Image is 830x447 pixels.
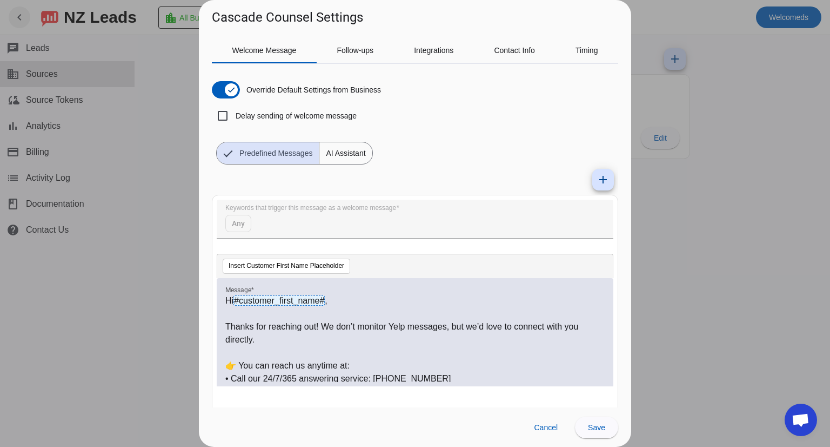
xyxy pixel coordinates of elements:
label: Delay sending of welcome message [233,110,357,121]
mat-icon: add [597,173,610,186]
button: Insert Customer First Name Placeholder [223,259,350,274]
div: Open chat [785,404,817,436]
span: Timing [575,47,598,54]
p: Hi , [225,294,605,307]
span: #customer_first_name# [233,295,325,306]
span: AI Assistant [319,142,372,164]
p: • Call our 24/7/365 answering service: [PHONE_NUMBER] [225,372,605,385]
span: Integrations [414,47,453,54]
mat-label: Keywords that trigger this message as a welcome message [225,205,396,212]
button: Cancel [525,417,566,438]
p: 👉 You can reach us anytime at: [225,359,605,372]
span: Contact Info [494,47,535,54]
h1: Cascade Counsel Settings [212,9,363,26]
label: Override Default Settings from Business [244,84,381,95]
span: Follow-ups [337,47,373,54]
button: Save [575,417,618,438]
p: Thanks for reaching out! We don’t monitor Yelp messages, but we’d love to connect with you directly. [225,320,605,346]
span: Cancel [534,423,558,432]
span: Predefined Messages [233,142,319,164]
span: Save [588,423,605,432]
label: Prevent Follow-ups [238,407,296,418]
span: Welcome Message [232,47,297,54]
